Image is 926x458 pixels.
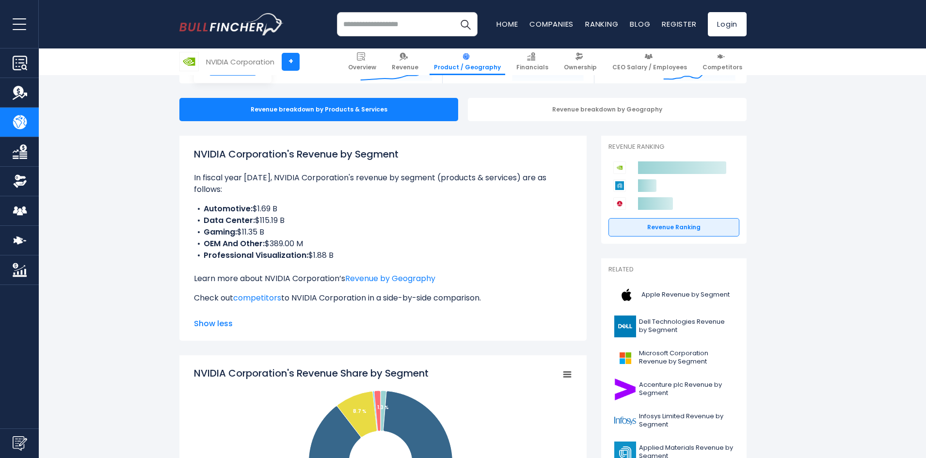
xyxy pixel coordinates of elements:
[639,381,734,397] span: Accenture plc Revenue by Segment
[639,349,734,366] span: Microsoft Corporation Revenue by Segment
[529,19,574,29] a: Companies
[608,143,739,151] p: Revenue Ranking
[585,19,618,29] a: Ranking
[377,404,389,411] tspan: 1.3 %
[348,63,376,71] span: Overview
[613,161,626,174] img: NVIDIA Corporation competitors logo
[344,48,381,75] a: Overview
[608,266,739,274] p: Related
[608,48,691,75] a: CEO Salary / Employees
[630,19,650,29] a: Blog
[662,19,696,29] a: Register
[345,273,435,284] a: Revenue by Geography
[613,197,626,210] img: Broadcom competitors logo
[612,63,687,71] span: CEO Salary / Employees
[434,63,501,71] span: Product / Geography
[194,250,572,261] li: $1.88 B
[392,63,418,71] span: Revenue
[194,226,572,238] li: $11.35 B
[204,215,255,226] b: Data Center:
[608,408,739,434] a: Infosys Limited Revenue by Segment
[608,282,739,308] a: Apple Revenue by Segment
[194,172,572,195] p: In fiscal year [DATE], NVIDIA Corporation's revenue by segment (products & services) are as follows:
[614,316,636,337] img: DELL logo
[516,63,548,71] span: Financials
[194,273,572,284] p: Learn more about NVIDIA Corporation’s
[468,98,747,121] div: Revenue breakdown by Geography
[13,174,27,189] img: Ownership
[608,313,739,340] a: Dell Technologies Revenue by Segment
[608,376,739,403] a: Accenture plc Revenue by Segment
[614,347,636,369] img: MSFT logo
[639,412,734,429] span: Infosys Limited Revenue by Segment
[180,52,198,71] img: NVDA logo
[564,63,597,71] span: Ownership
[194,238,572,250] li: $389.00 M
[614,410,636,432] img: INFY logo
[204,250,308,261] b: Professional Visualization:
[559,48,601,75] a: Ownership
[204,226,237,237] b: Gaming:
[496,19,518,29] a: Home
[430,48,505,75] a: Product / Geography
[614,284,639,306] img: AAPL logo
[613,179,626,192] img: Applied Materials competitors logo
[353,408,367,415] tspan: 8.7 %
[179,13,284,35] img: bullfincher logo
[639,318,734,334] span: Dell Technologies Revenue by Segment
[387,48,423,75] a: Revenue
[204,238,265,249] b: OEM And Other:
[194,318,572,330] span: Show less
[233,292,281,303] a: competitors
[204,203,253,214] b: Automotive:
[614,379,636,400] img: ACN logo
[194,203,572,215] li: $1.69 B
[206,56,274,67] div: NVIDIA Corporation
[708,12,747,36] a: Login
[702,63,742,71] span: Competitors
[194,292,572,304] p: Check out to NVIDIA Corporation in a side-by-side comparison.
[641,291,730,299] span: Apple Revenue by Segment
[608,345,739,371] a: Microsoft Corporation Revenue by Segment
[512,48,553,75] a: Financials
[282,53,300,71] a: +
[608,218,739,237] a: Revenue Ranking
[179,98,458,121] div: Revenue breakdown by Products & Services
[194,147,572,161] h1: NVIDIA Corporation's Revenue by Segment
[179,13,284,35] a: Go to homepage
[453,12,478,36] button: Search
[698,48,747,75] a: Competitors
[194,215,572,226] li: $115.19 B
[194,366,429,380] tspan: NVIDIA Corporation's Revenue Share by Segment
